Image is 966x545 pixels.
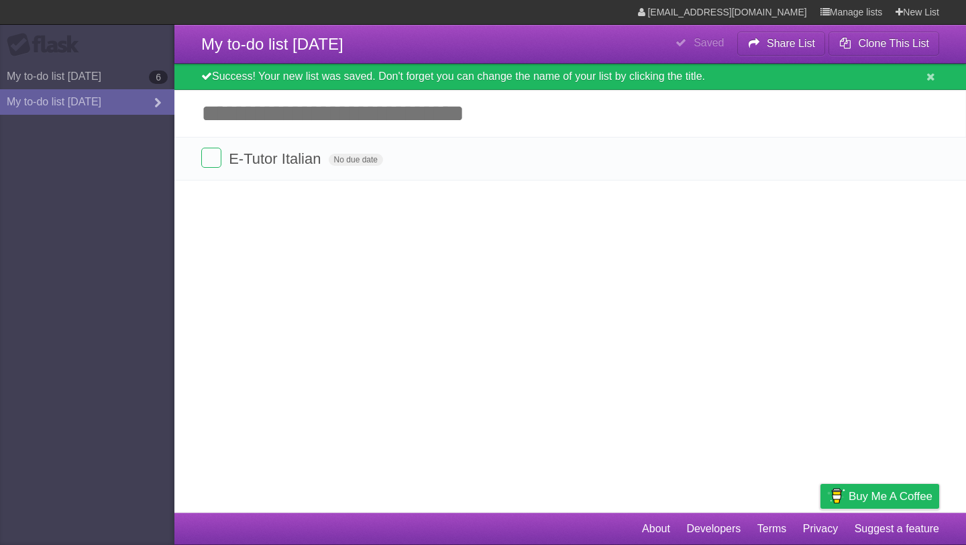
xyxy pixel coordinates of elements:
[229,150,324,167] span: E-Tutor Italian
[7,33,87,57] div: Flask
[201,148,221,168] label: Done
[642,516,670,542] a: About
[757,516,787,542] a: Terms
[694,37,724,48] b: Saved
[737,32,826,56] button: Share List
[767,38,815,49] b: Share List
[827,485,845,507] img: Buy me a coffee
[803,516,838,542] a: Privacy
[686,516,741,542] a: Developers
[820,484,939,509] a: Buy me a coffee
[201,35,343,53] span: My to-do list [DATE]
[849,485,932,508] span: Buy me a coffee
[329,154,383,166] span: No due date
[855,516,939,542] a: Suggest a feature
[828,32,939,56] button: Clone This List
[858,38,929,49] b: Clone This List
[174,64,966,90] div: Success! Your new list was saved. Don't forget you can change the name of your list by clicking t...
[149,70,168,84] b: 6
